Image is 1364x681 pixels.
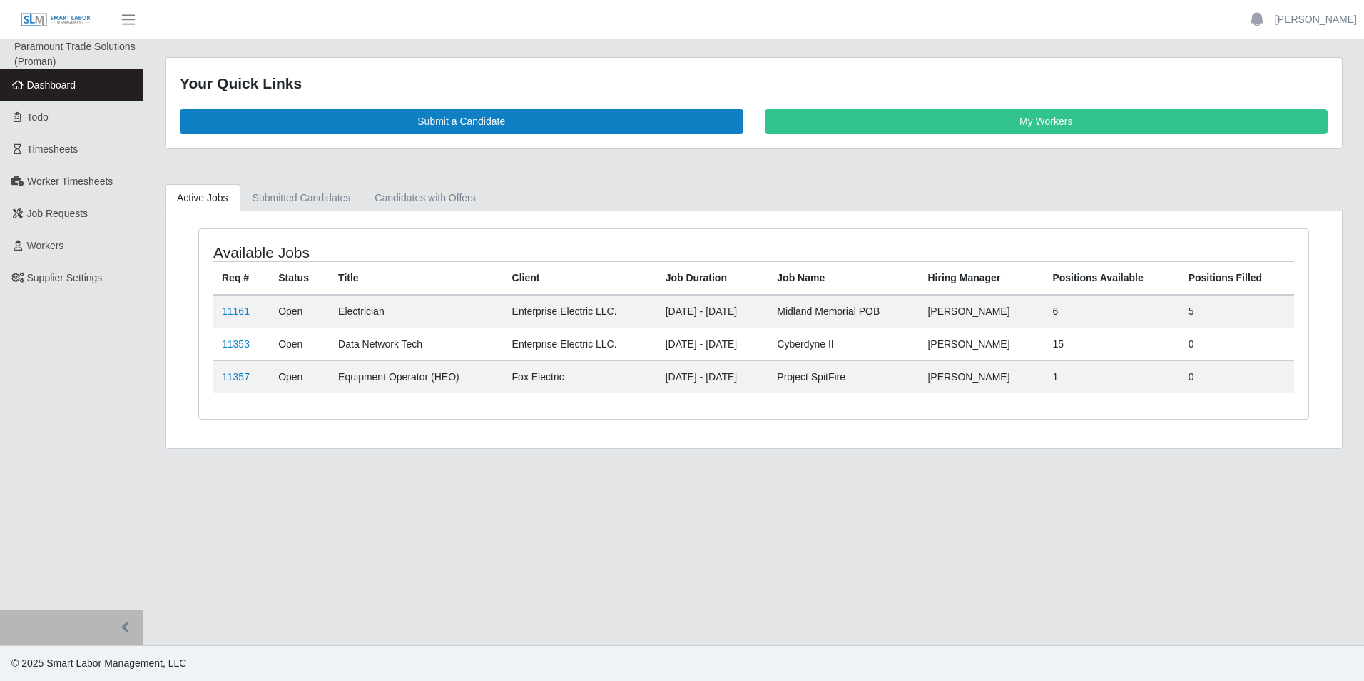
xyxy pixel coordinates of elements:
[213,243,651,261] h4: Available Jobs
[362,184,487,212] a: Candidates with Offers
[657,360,769,393] td: [DATE] - [DATE]
[180,109,743,134] a: Submit a Candidate
[1180,261,1294,295] th: Positions Filled
[765,109,1328,134] a: My Workers
[1044,261,1179,295] th: Positions Available
[1275,12,1357,27] a: [PERSON_NAME]
[768,261,919,295] th: Job Name
[222,306,250,317] a: 11161
[504,360,657,393] td: Fox Electric
[1044,295,1179,328] td: 6
[919,295,1044,328] td: [PERSON_NAME]
[504,328,657,360] td: Enterprise Electric LLC.
[768,328,919,360] td: Cyberdyne II
[27,240,64,251] span: Workers
[270,360,330,393] td: Open
[27,111,49,123] span: Todo
[330,360,503,393] td: Equipment Operator (HEO)
[27,208,88,219] span: Job Requests
[330,328,503,360] td: Data Network Tech
[657,295,769,328] td: [DATE] - [DATE]
[27,79,76,91] span: Dashboard
[14,41,136,67] span: Paramount Trade Solutions (Proman)
[1044,360,1179,393] td: 1
[165,184,240,212] a: Active Jobs
[240,184,363,212] a: Submitted Candidates
[20,12,91,28] img: SLM Logo
[504,295,657,328] td: Enterprise Electric LLC.
[919,360,1044,393] td: [PERSON_NAME]
[1180,360,1294,393] td: 0
[768,295,919,328] td: Midland Memorial POB
[222,338,250,350] a: 11353
[1180,295,1294,328] td: 5
[657,261,769,295] th: Job Duration
[270,261,330,295] th: Status
[11,657,186,669] span: © 2025 Smart Labor Management, LLC
[1044,328,1179,360] td: 15
[27,176,113,187] span: Worker Timesheets
[1180,328,1294,360] td: 0
[27,272,103,283] span: Supplier Settings
[504,261,657,295] th: Client
[919,261,1044,295] th: Hiring Manager
[768,360,919,393] td: Project SpitFire
[330,295,503,328] td: Electrician
[180,72,1328,95] div: Your Quick Links
[270,295,330,328] td: Open
[657,328,769,360] td: [DATE] - [DATE]
[27,143,78,155] span: Timesheets
[270,328,330,360] td: Open
[330,261,503,295] th: Title
[919,328,1044,360] td: [PERSON_NAME]
[222,371,250,383] a: 11357
[213,261,270,295] th: Req #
